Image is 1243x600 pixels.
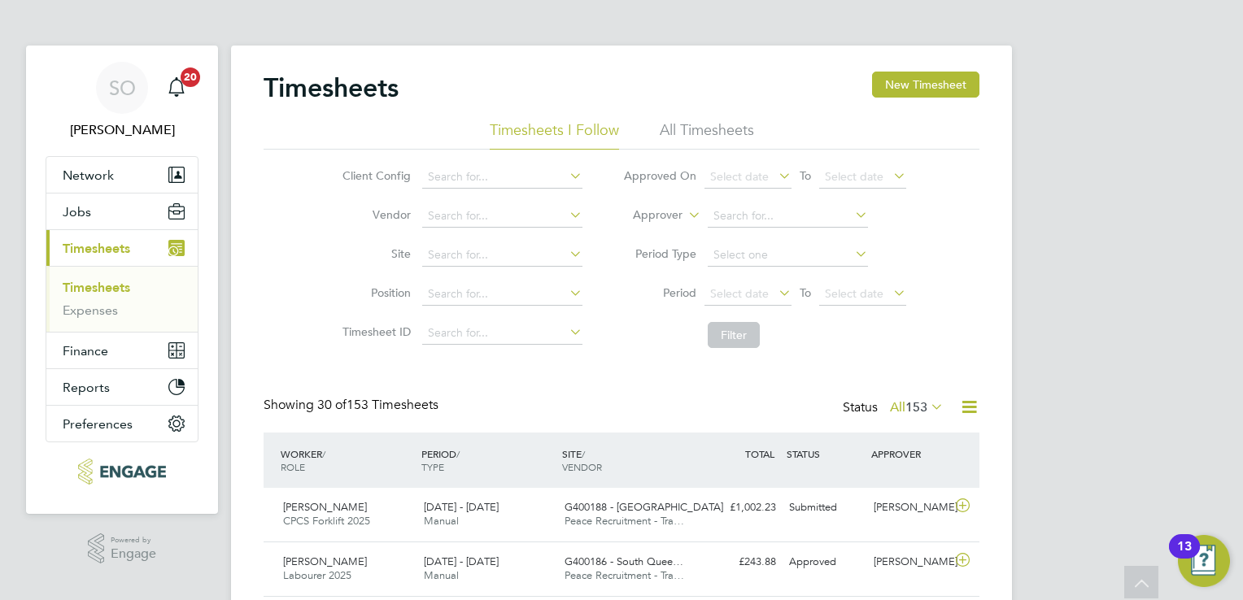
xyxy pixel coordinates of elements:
[623,285,696,300] label: Period
[63,241,130,256] span: Timesheets
[424,554,499,568] span: [DATE] - [DATE]
[660,120,754,150] li: All Timesheets
[825,286,883,301] span: Select date
[111,547,156,561] span: Engage
[424,514,459,528] span: Manual
[582,447,585,460] span: /
[867,549,952,576] div: [PERSON_NAME]
[338,168,411,183] label: Client Config
[46,157,198,193] button: Network
[283,500,367,514] span: [PERSON_NAME]
[795,165,816,186] span: To
[46,120,198,140] span: Scott O'Malley
[109,77,136,98] span: SO
[623,168,696,183] label: Approved On
[872,72,979,98] button: New Timesheet
[1178,535,1230,587] button: Open Resource Center, 13 new notifications
[867,439,952,468] div: APPROVER
[490,120,619,150] li: Timesheets I Follow
[281,460,305,473] span: ROLE
[424,568,459,582] span: Manual
[322,447,325,460] span: /
[867,494,952,521] div: [PERSON_NAME]
[565,554,683,568] span: G400186 - South Quee…
[558,439,699,481] div: SITE
[565,500,723,514] span: G400188 - [GEOGRAPHIC_DATA]
[562,460,602,473] span: VENDOR
[417,439,558,481] div: PERIOD
[63,204,91,220] span: Jobs
[456,447,460,460] span: /
[46,62,198,140] a: SO[PERSON_NAME]
[46,369,198,405] button: Reports
[46,230,198,266] button: Timesheets
[421,460,444,473] span: TYPE
[283,514,370,528] span: CPCS Forklift 2025
[63,167,114,183] span: Network
[277,439,417,481] div: WORKER
[565,568,684,582] span: Peace Recruitment - Tra…
[46,333,198,368] button: Finance
[46,406,198,441] button: Preferences
[264,72,399,104] h2: Timesheets
[422,205,582,228] input: Search for...
[698,494,783,521] div: £1,002.23
[422,322,582,345] input: Search for...
[905,399,927,415] span: 153
[283,568,351,582] span: Labourer 2025
[63,302,118,318] a: Expenses
[63,380,110,395] span: Reports
[424,500,499,514] span: [DATE] - [DATE]
[338,246,411,261] label: Site
[708,205,868,228] input: Search for...
[708,322,760,348] button: Filter
[710,169,769,184] span: Select date
[46,193,198,229] button: Jobs
[63,343,108,359] span: Finance
[422,244,582,267] input: Search for...
[264,397,442,414] div: Showing
[623,246,696,261] label: Period Type
[46,459,198,485] a: Go to home page
[338,324,411,339] label: Timesheet ID
[609,207,683,224] label: Approver
[160,62,193,114] a: 20
[338,285,411,300] label: Position
[783,549,867,576] div: Approved
[890,399,944,415] label: All
[1177,546,1192,567] div: 13
[317,397,438,413] span: 153 Timesheets
[78,459,165,485] img: peacerecruitment-logo-retina.png
[111,533,156,547] span: Powered by
[745,447,774,460] span: TOTAL
[26,46,218,514] nav: Main navigation
[181,67,200,87] span: 20
[338,207,411,222] label: Vendor
[283,554,367,568] span: [PERSON_NAME]
[317,397,347,413] span: 30 of
[63,280,130,295] a: Timesheets
[825,169,883,184] span: Select date
[63,416,133,432] span: Preferences
[783,439,867,468] div: STATUS
[88,533,157,564] a: Powered byEngage
[698,549,783,576] div: £243.88
[710,286,769,301] span: Select date
[795,282,816,303] span: To
[422,283,582,306] input: Search for...
[843,397,947,420] div: Status
[565,514,684,528] span: Peace Recruitment - Tra…
[783,494,867,521] div: Submitted
[422,166,582,189] input: Search for...
[708,244,868,267] input: Select one
[46,266,198,332] div: Timesheets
